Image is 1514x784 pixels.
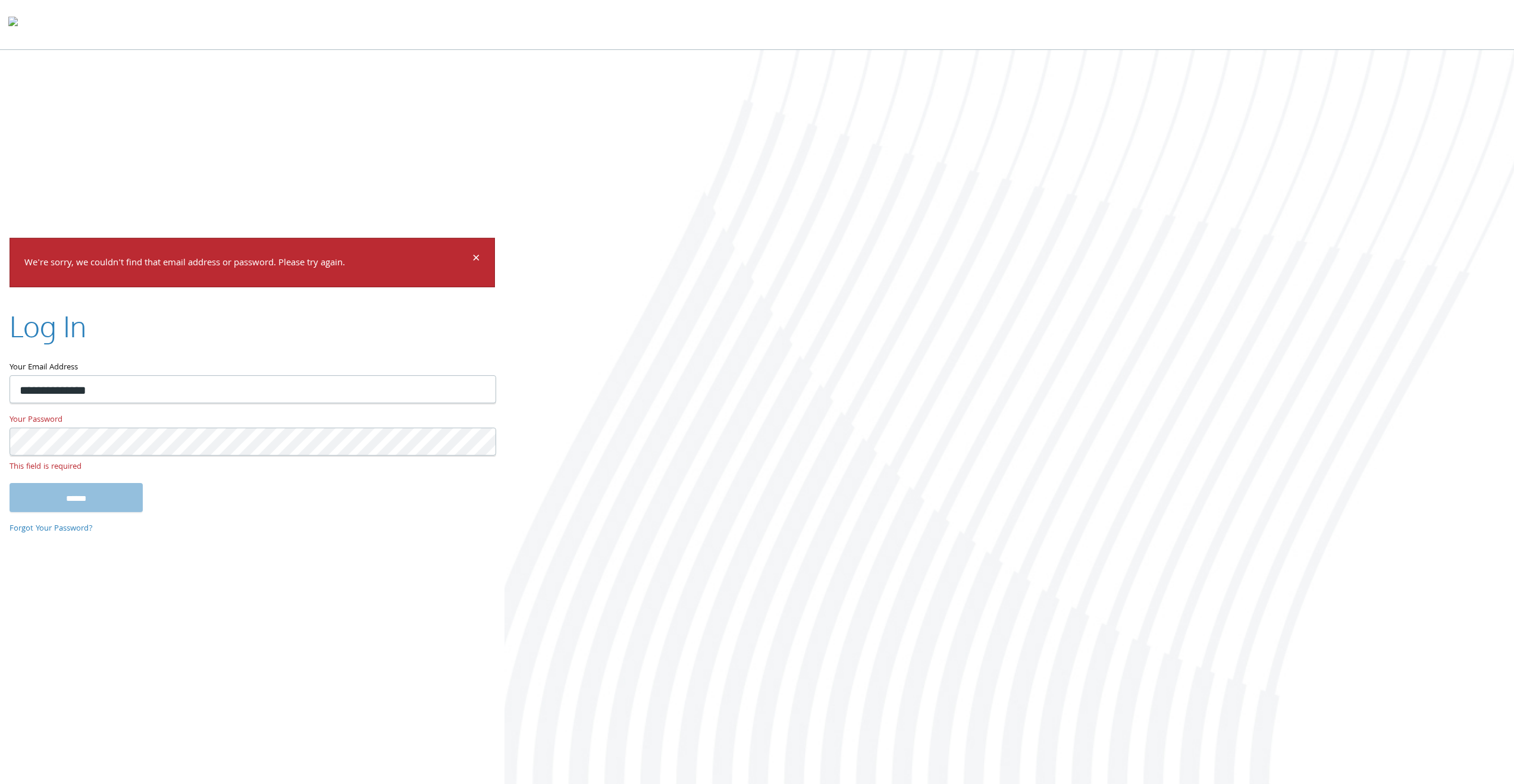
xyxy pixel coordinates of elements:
small: This field is required [10,460,495,473]
span: × [472,248,480,271]
button: Dismiss alert [472,253,480,267]
img: todyl-logo-dark.svg [8,12,18,36]
p: We're sorry, we couldn't find that email address or password. Please try again. [24,255,471,272]
label: Your Password [10,413,495,428]
h2: Log In [10,306,86,346]
a: Forgot Your Password? [10,522,93,535]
